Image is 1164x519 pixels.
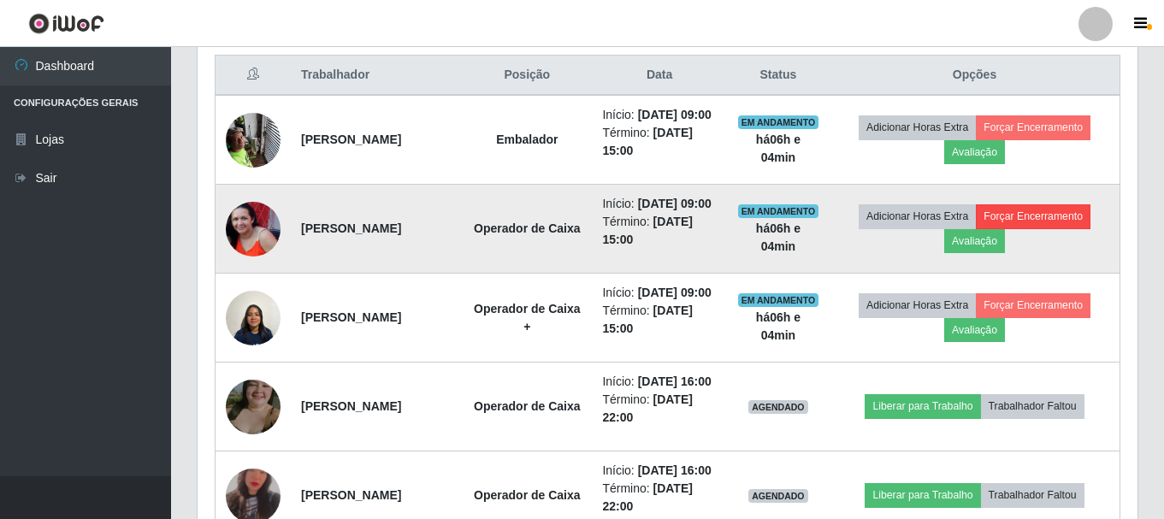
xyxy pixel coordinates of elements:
[638,463,712,477] time: [DATE] 16:00
[638,197,712,210] time: [DATE] 09:00
[226,358,281,456] img: 1737811794614.jpeg
[602,462,716,480] li: Início:
[638,286,712,299] time: [DATE] 09:00
[602,284,716,302] li: Início:
[592,56,726,96] th: Data
[859,204,976,228] button: Adicionar Horas Extra
[602,213,716,249] li: Término:
[291,56,462,96] th: Trabalhador
[474,221,581,235] strong: Operador de Caixa
[474,399,581,413] strong: Operador de Caixa
[301,133,401,146] strong: [PERSON_NAME]
[474,302,581,333] strong: Operador de Caixa +
[976,115,1090,139] button: Forçar Encerramento
[859,293,976,317] button: Adicionar Horas Extra
[226,103,281,176] img: 1748279738294.jpeg
[756,310,801,342] strong: há 06 h e 04 min
[859,115,976,139] button: Adicionar Horas Extra
[738,293,819,307] span: EM ANDAMENTO
[638,108,712,121] time: [DATE] 09:00
[756,133,801,164] strong: há 06 h e 04 min
[226,202,281,257] img: 1743338839822.jpeg
[602,106,716,124] li: Início:
[944,140,1005,164] button: Avaliação
[865,394,980,418] button: Liberar para Trabalho
[301,488,401,502] strong: [PERSON_NAME]
[462,56,592,96] th: Posição
[738,115,819,129] span: EM ANDAMENTO
[976,293,1090,317] button: Forçar Encerramento
[301,221,401,235] strong: [PERSON_NAME]
[602,124,716,160] li: Término:
[474,488,581,502] strong: Operador de Caixa
[944,229,1005,253] button: Avaliação
[944,318,1005,342] button: Avaliação
[28,13,104,34] img: CoreUI Logo
[738,204,819,218] span: EM ANDAMENTO
[748,400,808,414] span: AGENDADO
[638,375,712,388] time: [DATE] 16:00
[981,394,1084,418] button: Trabalhador Faltou
[496,133,558,146] strong: Embalador
[976,204,1090,228] button: Forçar Encerramento
[748,489,808,503] span: AGENDADO
[602,391,716,427] li: Término:
[301,399,401,413] strong: [PERSON_NAME]
[981,483,1084,507] button: Trabalhador Faltou
[830,56,1120,96] th: Opções
[602,480,716,516] li: Término:
[756,221,801,253] strong: há 06 h e 04 min
[602,373,716,391] li: Início:
[301,310,401,324] strong: [PERSON_NAME]
[727,56,830,96] th: Status
[226,281,281,354] img: 1752717183339.jpeg
[865,483,980,507] button: Liberar para Trabalho
[602,302,716,338] li: Término:
[602,195,716,213] li: Início:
